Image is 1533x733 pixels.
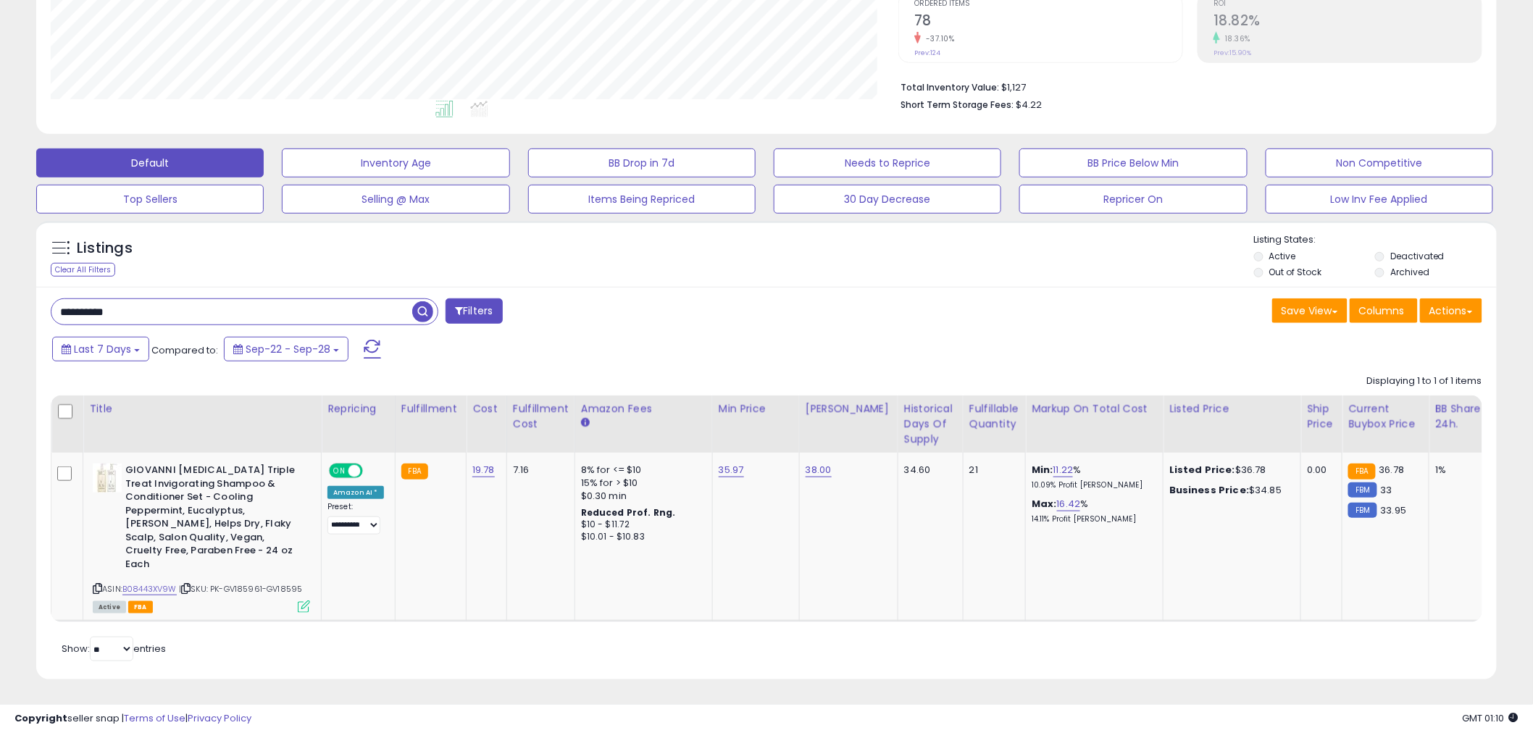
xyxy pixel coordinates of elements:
[1463,711,1519,725] span: 2025-10-6 01:10 GMT
[128,601,153,613] span: FBA
[1032,514,1152,524] p: 14.11% Profit [PERSON_NAME]
[969,401,1019,432] div: Fulfillable Quantity
[36,185,264,214] button: Top Sellers
[188,711,251,725] a: Privacy Policy
[472,463,495,477] a: 19.78
[1307,401,1336,432] div: Ship Price
[1272,298,1348,323] button: Save View
[327,502,384,535] div: Preset:
[282,185,509,214] button: Selling @ Max
[719,463,744,477] a: 35.97
[1214,12,1482,32] h2: 18.82%
[1435,464,1483,477] div: 1%
[581,506,676,519] b: Reduced Prof. Rng.
[1379,463,1405,477] span: 36.78
[581,490,701,503] div: $0.30 min
[62,642,166,655] span: Show: entries
[151,343,218,357] span: Compared to:
[1307,464,1331,477] div: 0.00
[1169,483,1249,497] b: Business Price:
[1019,185,1247,214] button: Repricer On
[719,401,793,416] div: Min Price
[1348,401,1423,432] div: Current Buybox Price
[36,148,264,177] button: Default
[774,148,1001,177] button: Needs to Reprice
[1032,480,1152,490] p: 10.09% Profit [PERSON_NAME]
[89,401,315,416] div: Title
[327,486,384,499] div: Amazon AI *
[1348,503,1377,518] small: FBM
[1169,401,1295,416] div: Listed Price
[1359,303,1405,318] span: Columns
[1057,497,1081,511] a: 16.42
[1348,482,1377,498] small: FBM
[901,81,999,93] b: Total Inventory Value:
[914,49,940,57] small: Prev: 124
[1016,98,1042,112] span: $4.22
[14,712,251,726] div: seller snap | |
[125,464,301,575] b: GIOVANNI [MEDICAL_DATA] Triple Treat Invigorating Shampoo & Conditioner Set - Cooling Peppermint,...
[1169,463,1235,477] b: Listed Price:
[52,337,149,361] button: Last 7 Days
[1381,503,1407,517] span: 33.95
[1169,464,1290,477] div: $36.78
[1019,148,1247,177] button: BB Price Below Min
[1032,464,1152,490] div: %
[581,401,706,416] div: Amazon Fees
[446,298,502,324] button: Filters
[1026,395,1164,453] th: The percentage added to the cost of goods (COGS) that forms the calculator for Min & Max prices.
[581,464,701,477] div: 8% for <= $10
[1254,233,1497,247] p: Listing States:
[806,401,892,416] div: [PERSON_NAME]
[179,583,302,595] span: | SKU: PK-GV185961-GV18595
[921,33,955,44] small: -37.10%
[1266,148,1493,177] button: Non Competitive
[581,519,701,531] div: $10 - $11.72
[1032,463,1053,477] b: Min:
[1420,298,1482,323] button: Actions
[124,711,185,725] a: Terms of Use
[77,238,133,259] h5: Listings
[1435,401,1488,432] div: BB Share 24h.
[806,463,832,477] a: 38.00
[774,185,1001,214] button: 30 Day Decrease
[1350,298,1418,323] button: Columns
[1381,483,1392,497] span: 33
[327,401,389,416] div: Repricing
[14,711,67,725] strong: Copyright
[1169,484,1290,497] div: $34.85
[51,263,115,277] div: Clear All Filters
[1032,498,1152,524] div: %
[1269,266,1322,278] label: Out of Stock
[93,601,126,613] span: All listings currently available for purchase on Amazon
[904,464,952,477] div: 34.60
[361,465,384,477] span: OFF
[581,477,701,490] div: 15% for > $10
[224,337,348,361] button: Sep-22 - Sep-28
[472,401,501,416] div: Cost
[282,148,509,177] button: Inventory Age
[401,401,460,416] div: Fulfillment
[914,12,1182,32] h2: 78
[93,464,310,611] div: ASIN:
[1032,401,1157,416] div: Markup on Total Cost
[1390,266,1429,278] label: Archived
[246,342,330,356] span: Sep-22 - Sep-28
[528,148,756,177] button: BB Drop in 7d
[1220,33,1250,44] small: 18.36%
[1390,250,1445,262] label: Deactivated
[513,401,569,432] div: Fulfillment Cost
[93,464,122,493] img: 41tXoX-moyL._SL40_.jpg
[581,416,590,430] small: Amazon Fees.
[901,78,1471,95] li: $1,127
[1348,464,1375,479] small: FBA
[1269,250,1296,262] label: Active
[904,401,957,447] div: Historical Days Of Supply
[330,465,348,477] span: ON
[1053,463,1074,477] a: 11.22
[1266,185,1493,214] button: Low Inv Fee Applied
[528,185,756,214] button: Items Being Repriced
[1367,374,1482,388] div: Displaying 1 to 1 of 1 items
[74,342,131,356] span: Last 7 Days
[401,464,428,479] small: FBA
